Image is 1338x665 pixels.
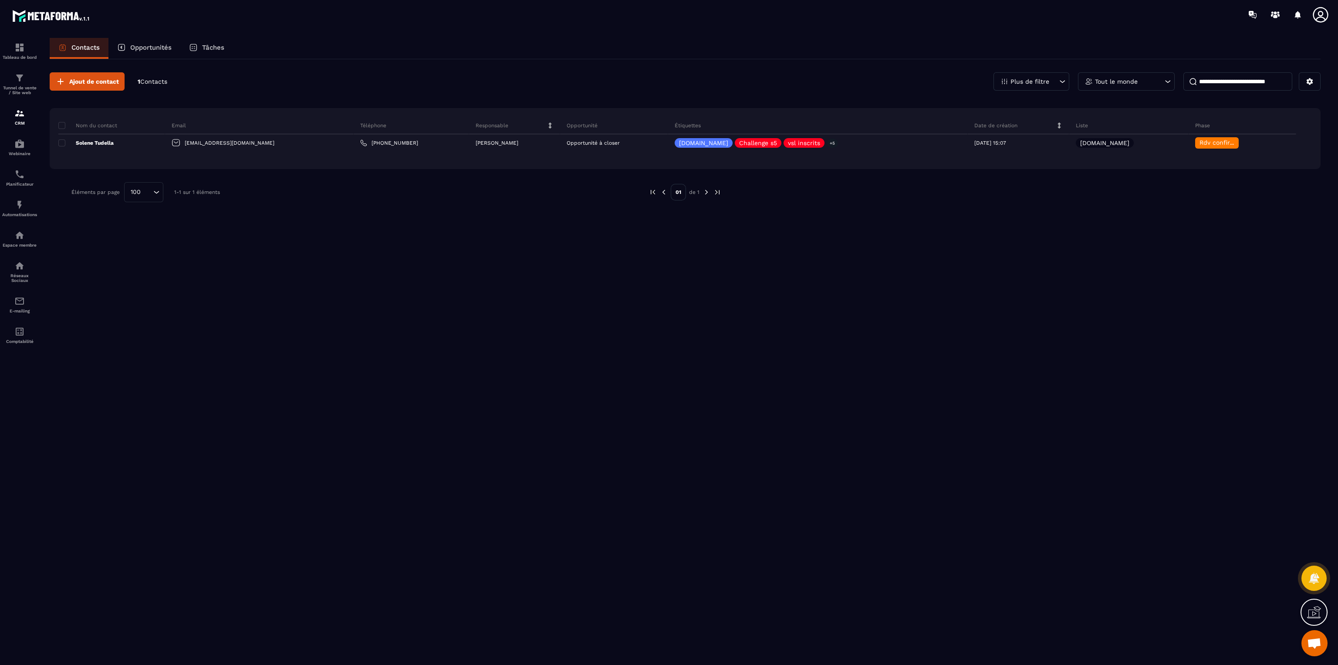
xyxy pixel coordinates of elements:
[2,339,37,344] p: Comptabilité
[567,122,598,129] p: Opportunité
[180,38,233,59] a: Tâches
[2,309,37,313] p: E-mailing
[2,132,37,163] a: automationsautomationsWebinaire
[1199,139,1249,146] span: Rdv confirmé ✅
[1076,122,1088,129] p: Liste
[2,224,37,254] a: automationsautomationsEspace membre
[14,230,25,241] img: automations
[14,108,25,119] img: formation
[14,261,25,271] img: social-network
[108,38,180,59] a: Opportunités
[360,122,386,129] p: Téléphone
[649,188,657,196] img: prev
[703,188,710,196] img: next
[2,85,37,95] p: Tunnel de vente / Site web
[1095,78,1138,85] p: Tout le monde
[14,200,25,210] img: automations
[2,193,37,224] a: automationsautomationsAutomatisations
[2,243,37,248] p: Espace membre
[2,254,37,289] a: social-networksocial-networkRéseaux Sociaux
[69,77,119,86] span: Ajout de contact
[50,38,108,59] a: Contacts
[974,140,1006,146] p: [DATE] 15:07
[1010,78,1049,85] p: Plus de filtre
[2,121,37,126] p: CRM
[827,139,838,148] p: +5
[2,273,37,283] p: Réseaux Sociaux
[2,320,37,350] a: accountantaccountantComptabilité
[689,189,699,196] p: de 1
[2,66,37,102] a: formationformationTunnel de vente / Site web
[2,36,37,66] a: formationformationTableau de bord
[2,212,37,217] p: Automatisations
[202,44,224,51] p: Tâches
[128,187,144,197] span: 100
[675,122,701,129] p: Étiquettes
[71,44,100,51] p: Contacts
[174,189,220,195] p: 1-1 sur 1 éléments
[2,102,37,132] a: formationformationCRM
[144,187,151,197] input: Search for option
[476,140,518,146] p: [PERSON_NAME]
[140,78,167,85] span: Contacts
[50,72,125,91] button: Ajout de contact
[14,139,25,149] img: automations
[14,326,25,337] img: accountant
[660,188,668,196] img: prev
[124,182,163,202] div: Search for option
[1080,140,1129,146] p: [DOMAIN_NAME]
[14,296,25,306] img: email
[974,122,1017,129] p: Date de création
[14,73,25,83] img: formation
[2,163,37,193] a: schedulerschedulerPlanificateur
[360,139,418,146] a: [PHONE_NUMBER]
[788,140,820,146] p: vsl inscrits
[2,151,37,156] p: Webinaire
[58,122,117,129] p: Nom du contact
[671,184,686,200] p: 01
[14,42,25,53] img: formation
[739,140,777,146] p: Challenge s5
[172,122,186,129] p: Email
[2,182,37,187] p: Planificateur
[138,78,167,86] p: 1
[2,55,37,60] p: Tableau de bord
[2,289,37,320] a: emailemailE-mailing
[12,8,91,24] img: logo
[567,140,620,146] p: Opportunité à closer
[679,140,728,146] p: [DOMAIN_NAME]
[71,189,120,195] p: Éléments par page
[1195,122,1210,129] p: Phase
[1301,630,1328,656] a: Mở cuộc trò chuyện
[476,122,508,129] p: Responsable
[130,44,172,51] p: Opportunités
[713,188,721,196] img: next
[14,169,25,180] img: scheduler
[58,139,114,146] p: Solene Tudella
